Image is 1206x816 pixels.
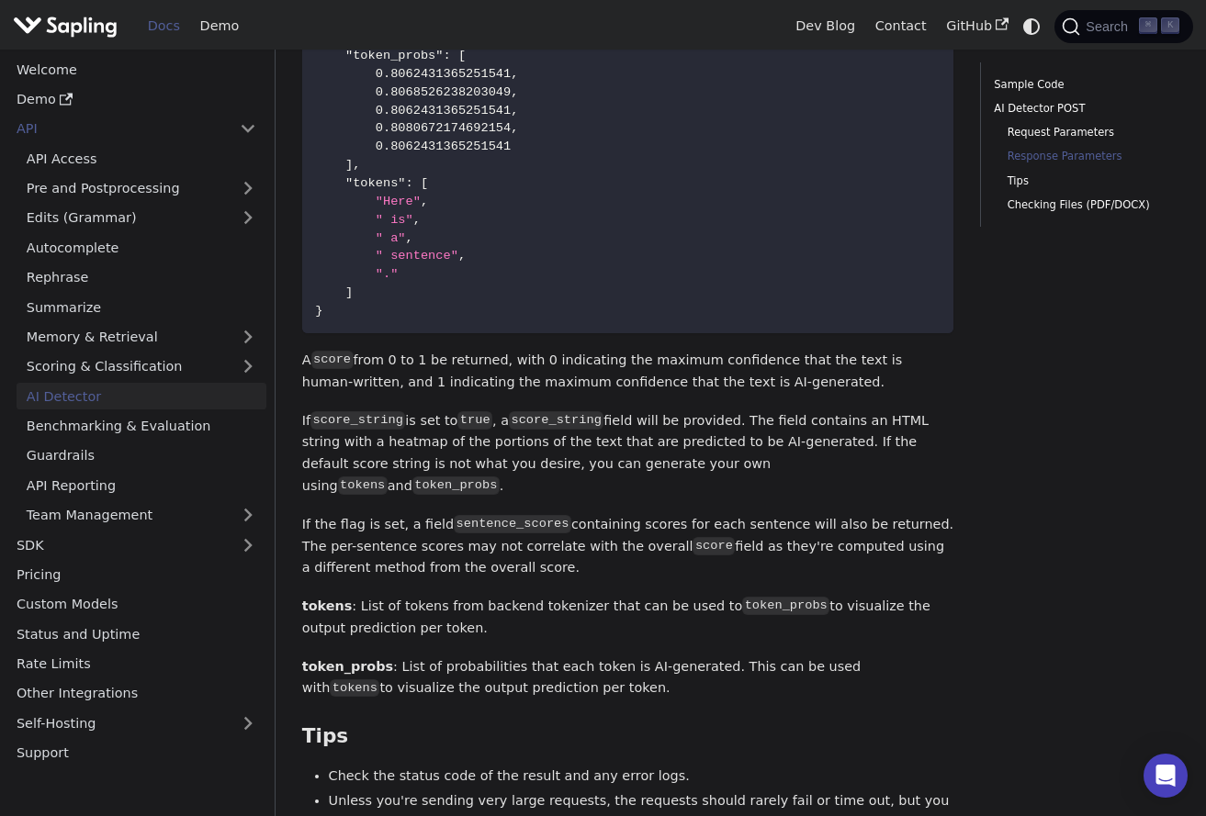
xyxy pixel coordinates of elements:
[376,267,399,281] span: "."
[1008,173,1167,190] a: Tips
[315,304,322,318] span: }
[376,213,413,227] span: " is"
[353,158,360,172] span: ,
[785,12,864,40] a: Dev Blog
[994,76,1173,94] a: Sample Code
[17,502,266,529] a: Team Management
[190,12,249,40] a: Demo
[511,67,518,81] span: ,
[936,12,1018,40] a: GitHub
[511,121,518,135] span: ,
[17,294,266,320] a: Summarize
[17,264,266,291] a: Rephrase
[511,104,518,117] span: ,
[17,175,266,202] a: Pre and Postprocessing
[345,49,444,62] span: "token_probs"
[6,56,266,83] a: Welcome
[1080,19,1139,34] span: Search
[302,350,953,394] p: A from 0 to 1 be returned, with 0 indicating the maximum confidence that the text is human-writte...
[17,472,266,498] a: API Reporting
[1054,10,1192,43] button: Search (Command+K)
[421,195,428,208] span: ,
[6,531,230,558] a: SDK
[302,596,953,640] p: : List of tokens from backend tokenizer that can be used to to visualize the output prediction pe...
[376,67,512,81] span: 0.8062431365251541
[338,476,388,495] code: tokens
[17,205,266,231] a: Edits (Grammar)
[17,353,266,380] a: Scoring & Classification
[693,537,735,555] code: score
[1008,148,1167,165] a: Response Parameters
[1019,13,1045,39] button: Switch between dark and light mode (currently system mode)
[865,12,937,40] a: Contact
[6,740,266,766] a: Support
[1144,754,1188,798] div: Open Intercom Messenger
[6,86,266,113] a: Demo
[444,49,451,62] span: :
[1139,17,1157,34] kbd: ⌘
[994,100,1173,117] a: AI Detector POST
[138,12,190,40] a: Docs
[6,620,266,647] a: Status and Uptime
[230,116,266,142] button: Collapse sidebar category 'API'
[13,13,118,39] img: Sapling.ai
[6,591,266,618] a: Custom Models
[17,324,266,351] a: Memory & Retrieval
[421,176,428,190] span: [
[376,121,512,135] span: 0.8080672174692154
[376,140,512,153] span: 0.8062431365251541
[17,413,266,440] a: Benchmarking & Evaluation
[511,85,518,99] span: ,
[329,766,954,788] li: Check the status code of the result and any error logs.
[457,411,492,430] code: true
[230,531,266,558] button: Expand sidebar category 'SDK'
[310,411,405,430] code: score_string
[6,116,230,142] a: API
[376,231,406,245] span: " a"
[6,710,266,736] a: Self-Hosting
[376,85,512,99] span: 0.8068526238203049
[376,249,458,263] span: " sentence"
[406,231,413,245] span: ,
[17,145,266,172] a: API Access
[302,410,953,497] p: If is set to , a field will be provided. The field contains an HTML string with a heatmap of the ...
[458,49,466,62] span: [
[345,158,353,172] span: ]
[330,679,379,698] code: tokens
[302,514,953,579] p: If the flag is set, a field containing scores for each sentence will also be returned. The per-se...
[17,442,266,469] a: Guardrails
[376,195,421,208] span: "Here"
[6,562,266,588] a: Pricing
[458,249,466,263] span: ,
[6,680,266,707] a: Other Integrations
[302,659,393,674] strong: token_probs
[509,411,603,430] code: score_string
[311,351,354,369] code: score
[413,213,421,227] span: ,
[1161,17,1179,34] kbd: K
[13,13,124,39] a: Sapling.ai
[742,597,829,615] code: token_probs
[17,234,266,261] a: Autocomplete
[345,176,406,190] span: "tokens"
[6,651,266,677] a: Rate Limits
[1008,196,1167,214] a: Checking Files (PDF/DOCX)
[302,724,953,749] h3: Tips
[302,656,953,700] p: : List of probabilities that each token is AI-generated. This can be used with to visualize the o...
[17,383,266,409] a: AI Detector
[376,104,512,117] span: 0.8062431365251541
[1008,124,1167,141] a: Request Parameters
[406,176,413,190] span: :
[345,285,353,299] span: ]
[302,598,353,613] strong: tokens
[412,476,500,495] code: token_probs
[454,515,571,533] code: sentence_scores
